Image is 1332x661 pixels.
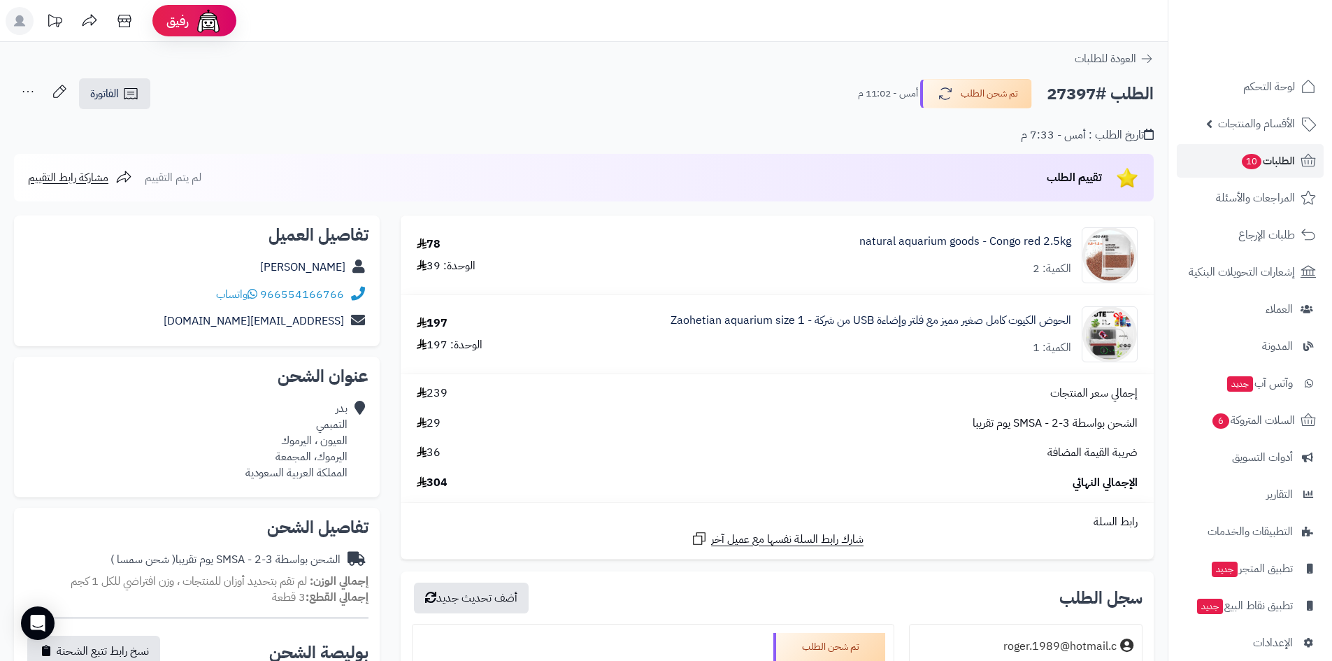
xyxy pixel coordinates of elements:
span: المراجعات والأسئلة [1216,188,1295,208]
a: السلات المتروكة6 [1177,404,1324,437]
img: logo-2.png [1237,35,1319,64]
div: تاريخ الطلب : أمس - 7:33 م [1021,127,1154,143]
span: نسخ رابط تتبع الشحنة [57,643,149,660]
span: الإعدادات [1253,633,1293,653]
span: الفاتورة [90,85,119,102]
h2: تفاصيل العميل [25,227,368,243]
div: الوحدة: 197 [417,337,482,353]
h2: تفاصيل الشحن [25,519,368,536]
a: الطلبات10 [1177,144,1324,178]
a: natural aquarium goods - Congo red 2.5kg [859,234,1071,250]
span: رفيق [166,13,189,29]
a: 966554166766 [260,286,344,303]
strong: إجمالي القطع: [306,589,368,606]
span: ( شحن سمسا ) [110,551,176,568]
span: 10 [1242,154,1261,169]
div: الكمية: 1 [1033,340,1071,356]
a: الإعدادات [1177,626,1324,660]
span: 6 [1212,413,1229,429]
a: شارك رابط السلة نفسها مع عميل آخر [691,530,864,548]
div: Open Intercom Messenger [21,606,55,640]
h2: بوليصة الشحن [269,644,368,661]
a: وآتس آبجديد [1177,367,1324,400]
span: تقييم الطلب [1047,169,1102,186]
a: التقارير [1177,478,1324,511]
a: [EMAIL_ADDRESS][DOMAIN_NAME] [164,313,344,329]
span: 304 [417,475,447,491]
span: ضريبة القيمة المضافة [1047,445,1138,461]
small: أمس - 11:02 م [858,87,918,101]
span: أدوات التسويق [1232,448,1293,467]
span: العودة للطلبات [1075,50,1136,67]
div: roger.1989@hotmail.c [1003,639,1117,655]
a: [PERSON_NAME] [260,259,345,276]
span: 29 [417,415,441,432]
span: 239 [417,385,447,401]
span: جديد [1197,599,1223,614]
a: تطبيق المتجرجديد [1177,552,1324,585]
span: المدونة [1262,336,1293,356]
a: التطبيقات والخدمات [1177,515,1324,548]
h2: الطلب #27397 [1047,80,1154,108]
span: الأقسام والمنتجات [1218,114,1295,134]
span: التطبيقات والخدمات [1208,522,1293,541]
div: رابط السلة [406,514,1148,530]
span: تطبيق نقاط البيع [1196,596,1293,616]
span: شارك رابط السلة نفسها مع عميل آخر [711,532,864,548]
img: 1724703533-mowoled_1700089257_b1203558_progressiverwvwv-90x90.jpg [1082,306,1137,362]
a: لوحة التحكم [1177,70,1324,104]
button: أضف تحديث جديد [414,583,529,613]
div: الشحن بواسطة SMSA - 2-3 يوم تقريبا [110,552,341,568]
small: 3 قطعة [272,589,368,606]
a: مشاركة رابط التقييم [28,169,132,186]
span: العملاء [1266,299,1293,319]
a: تطبيق نقاط البيعجديد [1177,589,1324,623]
a: العملاء [1177,292,1324,326]
span: مشاركة رابط التقييم [28,169,108,186]
a: العودة للطلبات [1075,50,1154,67]
a: واتساب [216,286,257,303]
span: الإجمالي النهائي [1073,475,1138,491]
img: 1717739148-b0b27a729b54f11351062d200a957de0-90x90.jpg [1082,227,1137,283]
div: تم شحن الطلب [773,633,885,661]
span: طلبات الإرجاع [1238,225,1295,245]
a: طلبات الإرجاع [1177,218,1324,252]
div: 197 [417,315,447,332]
span: وآتس آب [1226,374,1293,393]
span: الشحن بواسطة SMSA - 2-3 يوم تقريبا [973,415,1138,432]
span: تطبيق المتجر [1210,559,1293,578]
a: الفاتورة [79,78,150,109]
h2: عنوان الشحن [25,368,368,385]
div: الكمية: 2 [1033,261,1071,277]
div: 78 [417,236,441,253]
span: إشعارات التحويلات البنكية [1189,262,1295,282]
span: لم يتم التقييم [145,169,201,186]
a: إشعارات التحويلات البنكية [1177,255,1324,289]
a: أدوات التسويق [1177,441,1324,474]
button: تم شحن الطلب [920,79,1032,108]
strong: إجمالي الوزن: [310,573,368,590]
h3: سجل الطلب [1059,590,1143,606]
img: ai-face.png [194,7,222,35]
a: الحوض الكيوت كامل صغير مميز مع فلتر وإضاءة USB من شركة - Zaohetian aquarium size 1 [671,313,1071,329]
span: جديد [1212,562,1238,577]
a: المدونة [1177,329,1324,363]
span: 36 [417,445,441,461]
span: لم تقم بتحديد أوزان للمنتجات ، وزن افتراضي للكل 1 كجم [71,573,307,590]
span: إجمالي سعر المنتجات [1050,385,1138,401]
a: تحديثات المنصة [37,7,72,38]
span: لوحة التحكم [1243,77,1295,97]
span: جديد [1227,376,1253,392]
div: الوحدة: 39 [417,258,475,274]
span: التقارير [1266,485,1293,504]
a: المراجعات والأسئلة [1177,181,1324,215]
span: الطلبات [1240,151,1295,171]
span: السلات المتروكة [1211,411,1295,430]
div: بدر التمبمي العيون ، اليرموك اليرموك، المجمعة المملكة العربية السعودية [245,401,348,481]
